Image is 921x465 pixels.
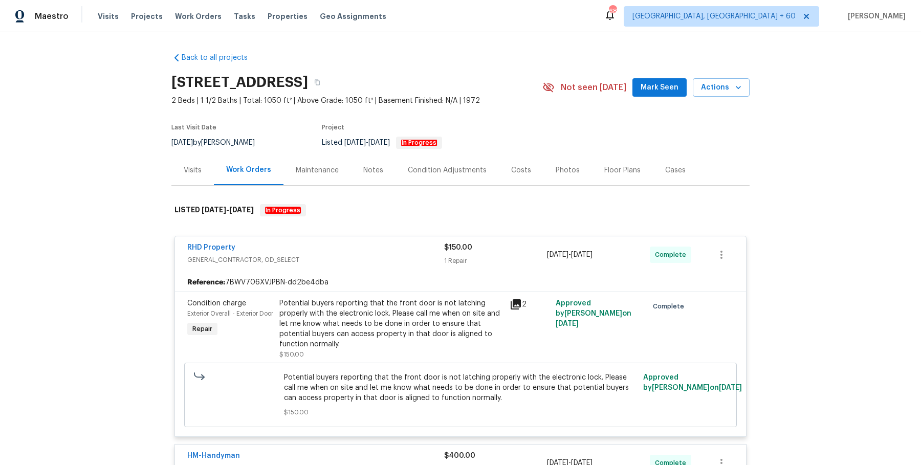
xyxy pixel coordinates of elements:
[632,11,796,21] span: [GEOGRAPHIC_DATA], [GEOGRAPHIC_DATA] + 60
[444,452,475,459] span: $400.00
[296,165,339,175] div: Maintenance
[187,452,240,459] a: HM-Handyman
[98,11,119,21] span: Visits
[175,11,222,21] span: Work Orders
[556,320,579,327] span: [DATE]
[344,139,366,146] span: [DATE]
[187,300,246,307] span: Condition charge
[279,298,503,349] div: Potential buyers reporting that the front door is not latching properly with the electronic lock....
[171,53,270,63] a: Back to all projects
[556,165,580,175] div: Photos
[202,206,254,213] span: -
[344,139,390,146] span: -
[408,165,487,175] div: Condition Adjustments
[444,244,472,251] span: $150.00
[322,124,344,130] span: Project
[187,255,444,265] span: GENERAL_CONTRACTOR, OD_SELECT
[229,206,254,213] span: [DATE]
[187,277,225,287] b: Reference:
[171,77,308,87] h2: [STREET_ADDRESS]
[131,11,163,21] span: Projects
[547,250,593,260] span: -
[571,251,593,258] span: [DATE]
[308,73,326,92] button: Copy Address
[171,194,750,227] div: LISTED [DATE]-[DATE]In Progress
[632,78,687,97] button: Mark Seen
[655,250,690,260] span: Complete
[511,165,531,175] div: Costs
[322,139,442,146] span: Listed
[35,11,69,21] span: Maestro
[265,207,301,214] em: In Progress
[719,384,742,391] span: [DATE]
[202,206,226,213] span: [DATE]
[641,81,678,94] span: Mark Seen
[187,311,273,317] span: Exterior Overall - Exterior Door
[174,204,254,216] h6: LISTED
[320,11,386,21] span: Geo Assignments
[284,407,638,417] span: $150.00
[363,165,383,175] div: Notes
[665,165,686,175] div: Cases
[609,6,616,16] div: 681
[547,251,568,258] span: [DATE]
[234,13,255,20] span: Tasks
[284,372,638,403] span: Potential buyers reporting that the front door is not latching properly with the electronic lock....
[171,96,542,106] span: 2 Beds | 1 1/2 Baths | Total: 1050 ft² | Above Grade: 1050 ft² | Basement Finished: N/A | 1972
[175,273,746,292] div: 7BWV706XVJPBN-dd2be4dba
[268,11,308,21] span: Properties
[844,11,906,21] span: [PERSON_NAME]
[401,139,437,146] em: In Progress
[561,82,626,93] span: Not seen [DATE]
[693,78,750,97] button: Actions
[604,165,641,175] div: Floor Plans
[171,137,267,149] div: by [PERSON_NAME]
[556,300,631,327] span: Approved by [PERSON_NAME] on
[653,301,688,312] span: Complete
[187,244,235,251] a: RHD Property
[171,124,216,130] span: Last Visit Date
[171,139,193,146] span: [DATE]
[188,324,216,334] span: Repair
[368,139,390,146] span: [DATE]
[444,256,547,266] div: 1 Repair
[510,298,550,311] div: 2
[226,165,271,175] div: Work Orders
[184,165,202,175] div: Visits
[279,351,304,358] span: $150.00
[701,81,741,94] span: Actions
[643,374,742,391] span: Approved by [PERSON_NAME] on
